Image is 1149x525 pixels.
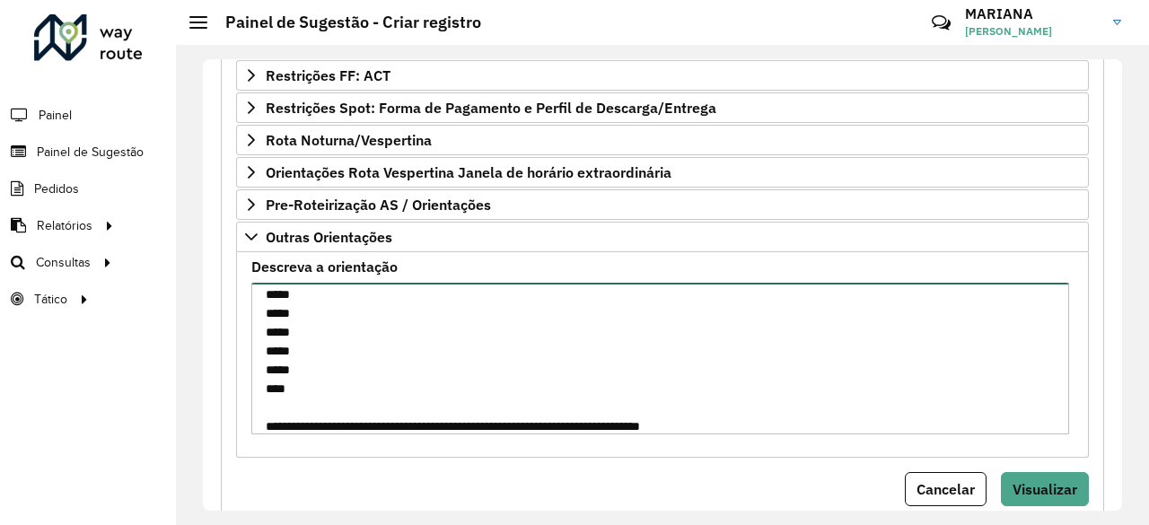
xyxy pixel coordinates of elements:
[1001,472,1089,506] button: Visualizar
[37,143,144,162] span: Painel de Sugestão
[236,125,1089,155] a: Rota Noturna/Vespertina
[905,472,987,506] button: Cancelar
[965,5,1100,22] h3: MARIANA
[36,253,91,272] span: Consultas
[1013,480,1077,498] span: Visualizar
[236,60,1089,91] a: Restrições FF: ACT
[266,133,432,147] span: Rota Noturna/Vespertina
[39,106,72,125] span: Painel
[266,197,491,212] span: Pre-Roteirização AS / Orientações
[236,252,1089,458] div: Outras Orientações
[236,222,1089,252] a: Outras Orientações
[251,256,398,277] label: Descreva a orientação
[37,216,92,235] span: Relatórios
[236,92,1089,123] a: Restrições Spot: Forma de Pagamento e Perfil de Descarga/Entrega
[236,157,1089,188] a: Orientações Rota Vespertina Janela de horário extraordinária
[236,189,1089,220] a: Pre-Roteirização AS / Orientações
[207,13,481,32] h2: Painel de Sugestão - Criar registro
[965,23,1100,39] span: [PERSON_NAME]
[266,101,716,115] span: Restrições Spot: Forma de Pagamento e Perfil de Descarga/Entrega
[917,480,975,498] span: Cancelar
[266,165,671,179] span: Orientações Rota Vespertina Janela de horário extraordinária
[266,230,392,244] span: Outras Orientações
[922,4,960,42] a: Contato Rápido
[266,68,390,83] span: Restrições FF: ACT
[34,290,67,309] span: Tático
[34,179,79,198] span: Pedidos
